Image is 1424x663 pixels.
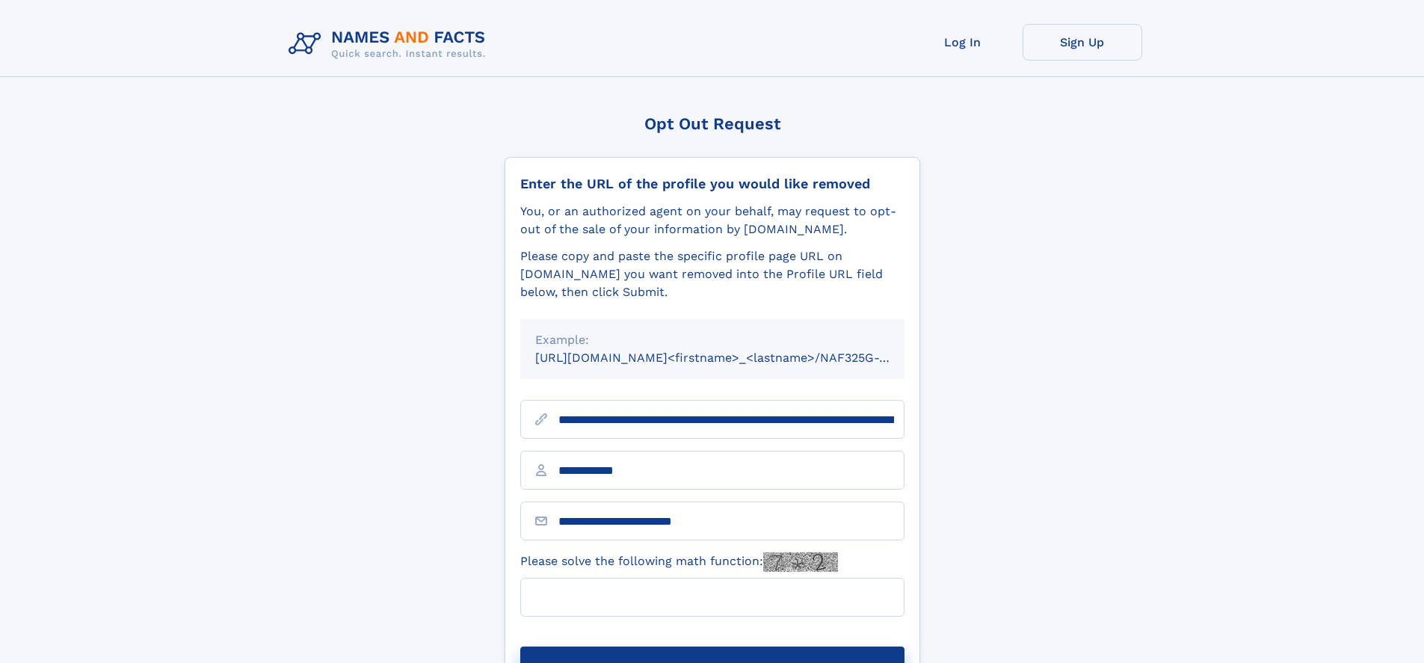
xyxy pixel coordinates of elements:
[520,552,838,572] label: Please solve the following math function:
[505,114,920,133] div: Opt Out Request
[283,24,498,64] img: Logo Names and Facts
[535,331,890,349] div: Example:
[520,203,904,238] div: You, or an authorized agent on your behalf, may request to opt-out of the sale of your informatio...
[535,351,933,365] small: [URL][DOMAIN_NAME]<firstname>_<lastname>/NAF325G-xxxxxxxx
[520,176,904,192] div: Enter the URL of the profile you would like removed
[1023,24,1142,61] a: Sign Up
[520,247,904,301] div: Please copy and paste the specific profile page URL on [DOMAIN_NAME] you want removed into the Pr...
[903,24,1023,61] a: Log In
